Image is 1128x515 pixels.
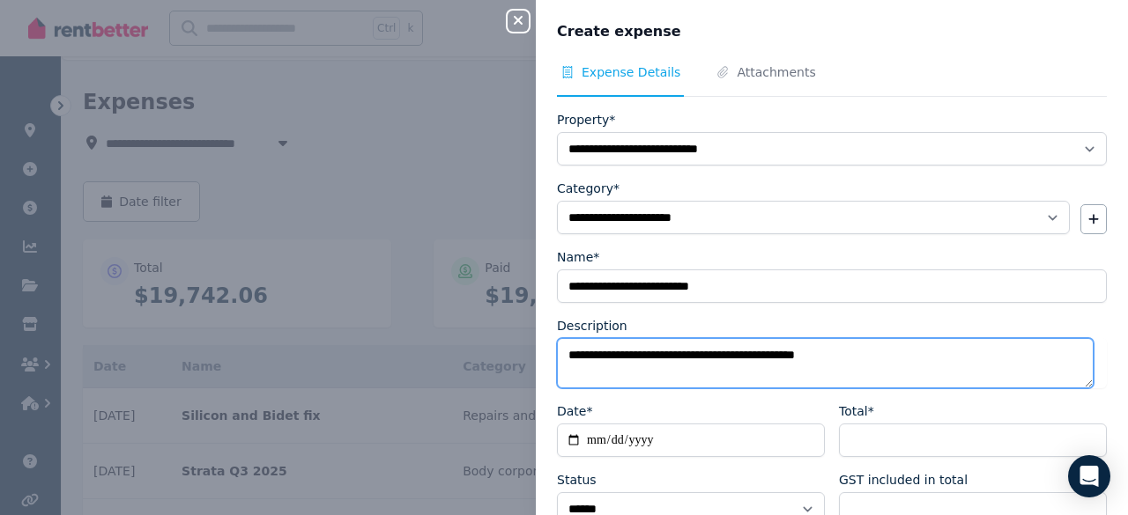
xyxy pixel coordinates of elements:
[557,63,1107,97] nav: Tabs
[839,402,874,420] label: Total*
[557,21,681,42] span: Create expense
[557,402,592,420] label: Date*
[557,317,627,335] label: Description
[1068,455,1110,497] div: Open Intercom Messenger
[557,180,620,197] label: Category*
[839,471,968,489] label: GST included in total
[557,471,597,489] label: Status
[582,63,680,81] span: Expense Details
[557,111,615,129] label: Property*
[557,248,599,266] label: Name*
[737,63,815,81] span: Attachments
